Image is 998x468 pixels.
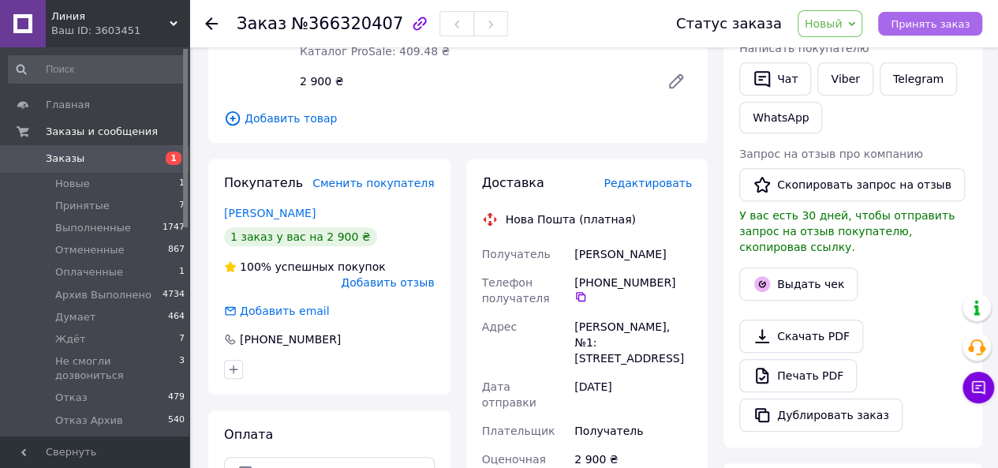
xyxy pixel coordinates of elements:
[46,125,158,139] span: Заказы и сообщения
[482,248,551,260] span: Получатель
[291,14,403,33] span: №366320407
[179,332,185,346] span: 7
[237,14,286,33] span: Заказ
[571,417,695,445] div: Получатель
[312,177,434,189] span: Сменить покупателя
[300,45,450,58] span: Каталог ProSale: 409.48 ₴
[739,148,923,160] span: Запрос на отзыв про компанию
[55,414,123,428] span: Отказ Архив
[55,221,131,235] span: Выполненные
[238,303,331,319] div: Добавить email
[166,152,181,165] span: 1
[341,276,434,289] span: Добавить отзыв
[739,209,955,253] span: У вас есть 30 дней, чтобы отправить запрос на отзыв покупателю, скопировав ссылку.
[55,436,114,450] span: Отправлен
[46,98,90,112] span: Главная
[179,354,185,383] span: 3
[571,373,695,417] div: [DATE]
[163,221,185,235] span: 1747
[55,243,124,257] span: Отмененные
[179,177,185,191] span: 1
[46,152,84,166] span: Заказы
[571,240,695,268] div: [PERSON_NAME]
[293,70,654,92] div: 2 900 ₴
[604,177,692,189] span: Редактировать
[878,12,982,36] button: Принять заказ
[55,354,179,383] span: Не смогли дозвониться
[739,320,863,353] a: Скачать PDF
[224,227,377,246] div: 1 заказ у вас на 2 900 ₴
[224,207,316,219] a: [PERSON_NAME]
[739,359,857,392] a: Печать PDF
[240,260,271,273] span: 100%
[51,24,189,38] div: Ваш ID: 3603451
[224,110,692,127] span: Добавить товар
[55,288,151,302] span: Архив Выполнено
[163,288,185,302] span: 4734
[224,259,386,275] div: успешных покупок
[880,62,957,95] a: Telegram
[739,62,811,95] button: Чат
[482,425,555,437] span: Плательщик
[51,9,170,24] span: Линия
[179,199,185,213] span: 7
[55,310,95,324] span: Думает
[168,243,185,257] span: 867
[571,313,695,373] div: [PERSON_NAME], №1: [STREET_ADDRESS]
[205,16,218,32] div: Вернуться назад
[739,42,869,54] span: Написать покупателю
[179,265,185,279] span: 1
[805,17,843,30] span: Новый
[55,177,90,191] span: Новые
[891,18,970,30] span: Принять заказ
[574,275,692,303] div: [PHONE_NUMBER]
[168,414,185,428] span: 540
[502,212,640,227] div: Нова Пошта (платная)
[238,331,342,347] div: [PHONE_NUMBER]
[8,55,186,84] input: Поиск
[224,175,303,190] span: Покупатель
[222,303,331,319] div: Добавить email
[482,320,517,333] span: Адрес
[739,399,903,432] button: Дублировать заказ
[55,391,88,405] span: Отказ
[179,436,185,450] span: 7
[739,102,822,133] a: WhatsApp
[482,276,550,305] span: Телефон получателя
[660,66,692,97] a: Редактировать
[739,268,858,301] button: Выдать чек
[168,310,185,324] span: 464
[817,62,873,95] a: Viber
[482,175,544,190] span: Доставка
[55,332,86,346] span: Ждёт
[55,199,110,213] span: Принятые
[962,372,994,403] button: Чат с покупателем
[168,391,185,405] span: 479
[739,168,965,201] button: Скопировать запрос на отзыв
[482,380,536,409] span: Дата отправки
[55,265,123,279] span: Оплаченные
[224,427,273,442] span: Оплата
[676,16,782,32] div: Статус заказа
